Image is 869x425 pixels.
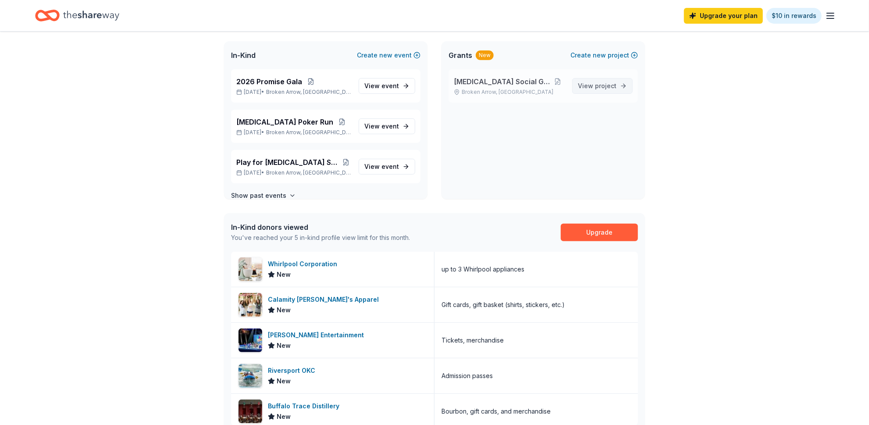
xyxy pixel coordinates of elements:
[236,89,352,96] p: [DATE] •
[277,305,291,315] span: New
[442,371,493,381] div: Admission passes
[684,8,763,24] a: Upgrade your plan
[231,222,410,232] div: In-Kind donors viewed
[359,78,415,94] a: View event
[231,232,410,243] div: You've reached your 5 in-kind profile view limit for this month.
[766,8,822,24] a: $10 in rewards
[239,293,262,317] img: Image for Calamity Jane's Apparel
[236,169,352,176] p: [DATE] •
[268,259,341,269] div: Whirlpool Corporation
[266,129,352,136] span: Broken Arrow, [GEOGRAPHIC_DATA]
[593,50,606,61] span: new
[231,50,256,61] span: In-Kind
[449,50,472,61] span: Grants
[268,365,319,376] div: Riversport OKC
[236,129,352,136] p: [DATE] •
[231,190,296,201] button: Show past events
[442,300,565,310] div: Gift cards, gift basket (shirts, stickers, etc.)
[381,82,399,89] span: event
[561,224,638,241] a: Upgrade
[364,121,399,132] span: View
[379,50,392,61] span: new
[476,50,494,60] div: New
[442,406,551,417] div: Bourbon, gift cards, and merchandise
[231,190,286,201] h4: Show past events
[239,400,262,423] img: Image for Buffalo Trace Distillery
[277,269,291,280] span: New
[268,401,343,411] div: Buffalo Trace Distillery
[268,330,367,340] div: [PERSON_NAME] Entertainment
[277,411,291,422] span: New
[35,5,119,26] a: Home
[277,376,291,386] span: New
[364,81,399,91] span: View
[236,157,340,168] span: Play for [MEDICAL_DATA] Softball Tournament
[454,76,550,87] span: [MEDICAL_DATA] Social Groups
[381,122,399,130] span: event
[364,161,399,172] span: View
[454,89,565,96] p: Broken Arrow, [GEOGRAPHIC_DATA]
[277,340,291,351] span: New
[357,50,420,61] button: Createnewevent
[570,50,638,61] button: Createnewproject
[359,159,415,175] a: View event
[268,294,382,305] div: Calamity [PERSON_NAME]'s Apparel
[578,81,616,91] span: View
[236,117,333,127] span: [MEDICAL_DATA] Poker Run
[239,364,262,388] img: Image for Riversport OKC
[359,118,415,134] a: View event
[266,169,352,176] span: Broken Arrow, [GEOGRAPHIC_DATA]
[595,82,616,89] span: project
[266,89,352,96] span: Broken Arrow, [GEOGRAPHIC_DATA]
[239,329,262,352] img: Image for Feld Entertainment
[381,163,399,170] span: event
[442,264,524,275] div: up to 3 Whirlpool appliances
[442,335,504,346] div: Tickets, merchandise
[239,257,262,281] img: Image for Whirlpool Corporation
[572,78,633,94] a: View project
[236,76,302,87] span: 2026 Promise Gala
